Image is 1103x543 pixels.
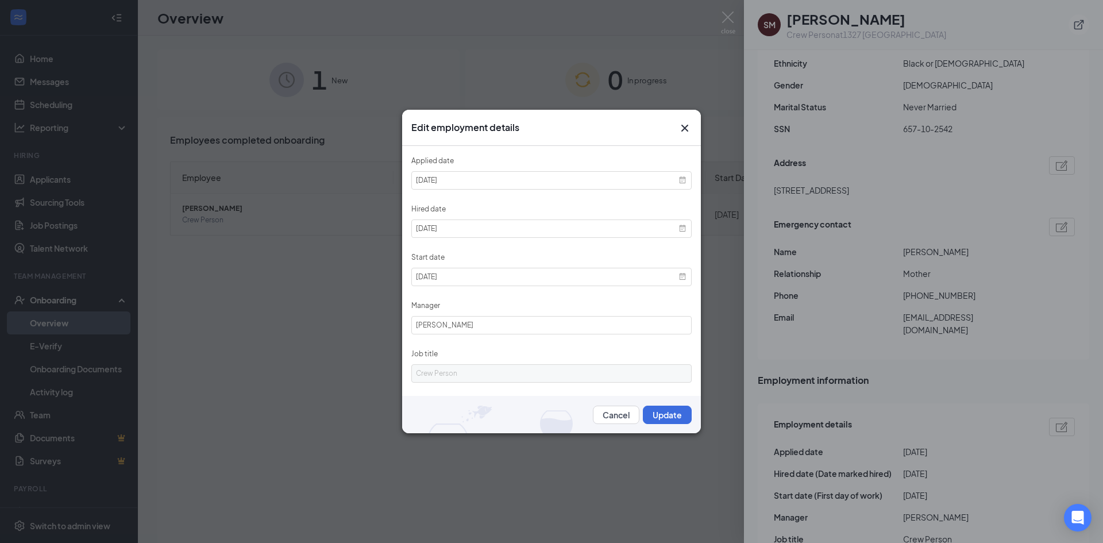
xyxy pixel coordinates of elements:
[411,364,692,383] input: Job title
[411,219,692,238] input: Select date
[411,268,692,286] input: Select date
[411,253,445,261] label: Start date
[593,406,639,424] button: Cancel
[411,156,454,165] label: Applied date
[1064,504,1092,532] div: Open Intercom Messenger
[678,121,692,135] button: Close
[643,406,692,424] button: Update
[411,316,692,334] input: Manager
[411,171,692,190] input: Select date
[411,121,519,134] h3: Edit employment details
[411,205,446,213] label: Hired date
[678,121,692,135] svg: Cross
[411,349,438,358] label: Job title
[411,301,440,310] label: Manager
